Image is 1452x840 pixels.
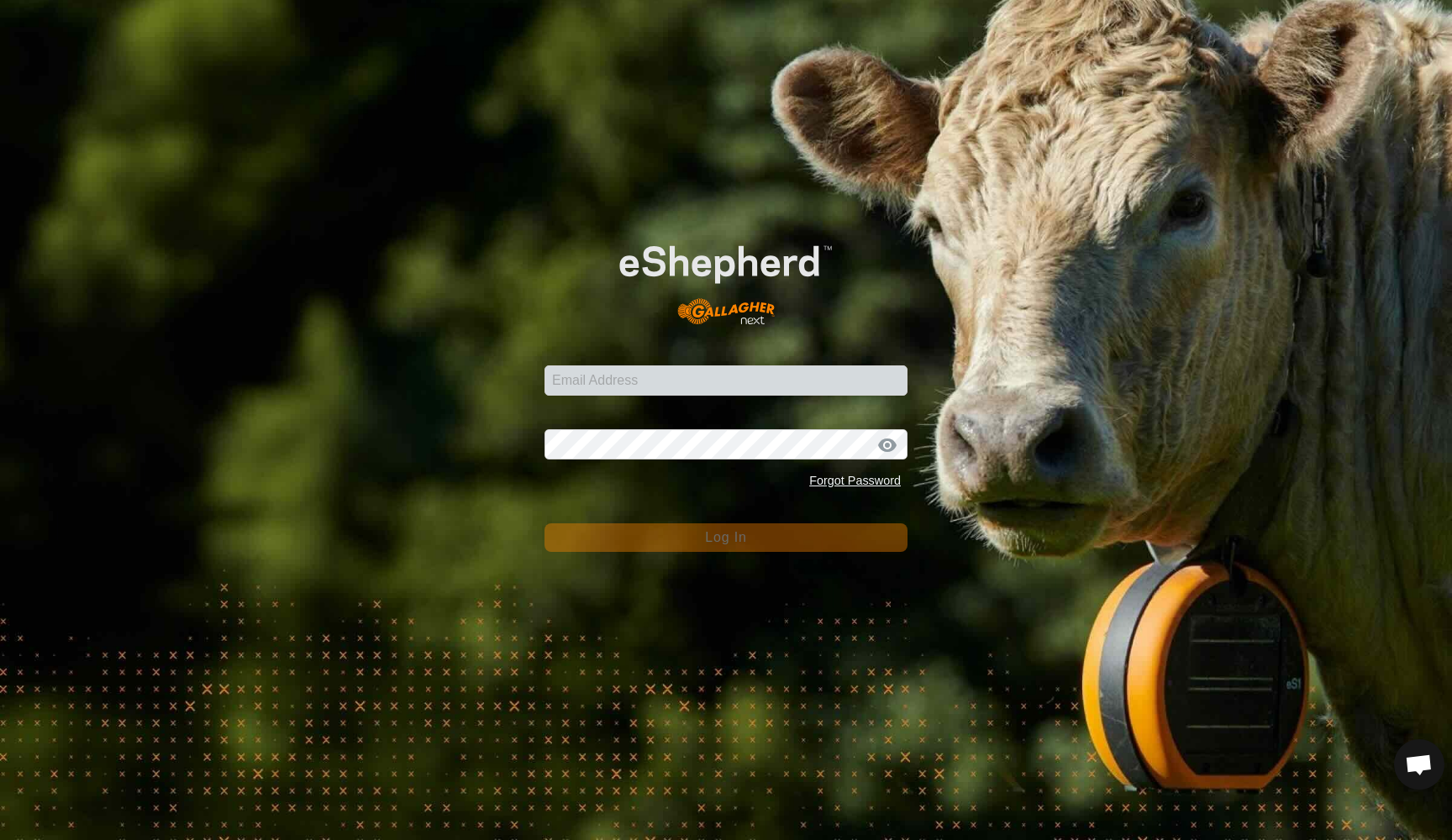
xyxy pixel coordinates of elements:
[809,474,901,487] a: Forgot Password
[544,365,907,396] input: Email Address
[544,523,907,552] button: Log In
[705,530,746,544] span: Log In
[581,215,871,339] img: E-shepherd Logo
[1394,739,1444,790] div: Open chat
